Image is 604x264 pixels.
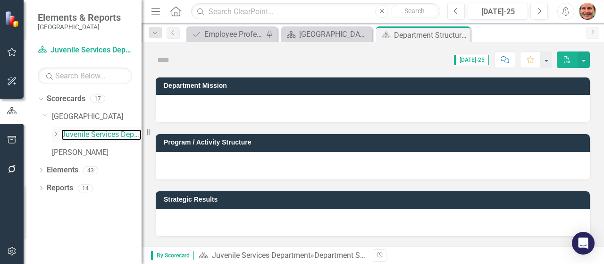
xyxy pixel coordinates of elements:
span: Elements & Reports [38,12,121,23]
div: [DATE]-25 [471,6,525,17]
h3: Strategic Results [164,196,585,203]
div: Employee Professional Development to Update [204,28,263,40]
div: 14 [78,184,93,192]
button: [DATE]-25 [468,3,528,20]
a: Elements [47,165,78,176]
a: [PERSON_NAME] [52,147,142,158]
div: [GEOGRAPHIC_DATA] [299,28,370,40]
a: [GEOGRAPHIC_DATA] [284,28,370,40]
span: Search [404,7,425,15]
small: [GEOGRAPHIC_DATA] [38,23,121,31]
div: Department Structure & Strategic Results [314,251,450,260]
a: Juvenile Services Department [61,129,142,140]
div: » [199,250,366,261]
input: Search Below... [38,68,132,84]
div: Department Structure & Strategic Results [394,29,468,41]
img: ClearPoint Strategy [5,10,21,27]
input: Search ClearPoint... [191,3,440,20]
img: Not Defined [156,52,171,68]
a: Juvenile Services Department [212,251,310,260]
div: 43 [83,166,98,174]
span: By Scorecard [151,251,194,260]
img: Kari Commerford [579,3,596,20]
button: Search [391,5,438,18]
a: Reports [47,183,73,194]
a: Juvenile Services Department [38,45,132,56]
div: 17 [90,95,105,103]
div: Open Intercom Messenger [572,232,595,255]
span: [DATE]-25 [454,55,489,65]
a: Scorecards [47,94,85,104]
h3: Program / Activity Structure [164,139,585,146]
a: [GEOGRAPHIC_DATA] [52,111,142,122]
h3: Department Mission [164,82,585,89]
a: Employee Professional Development to Update [189,28,263,40]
